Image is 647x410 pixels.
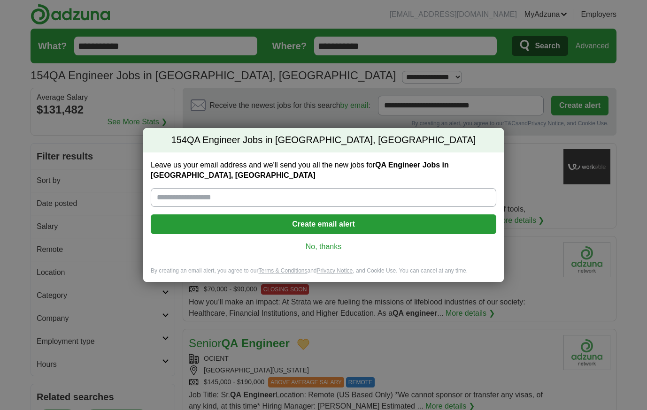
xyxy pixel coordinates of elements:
a: Terms & Conditions [258,267,307,274]
label: Leave us your email address and we'll send you all the new jobs for [151,160,496,181]
strong: QA Engineer Jobs in [GEOGRAPHIC_DATA], [GEOGRAPHIC_DATA] [151,161,449,179]
button: Create email alert [151,214,496,234]
a: No, thanks [158,242,489,252]
h2: QA Engineer Jobs in [GEOGRAPHIC_DATA], [GEOGRAPHIC_DATA] [143,128,504,152]
span: 154 [171,134,187,147]
div: By creating an email alert, you agree to our and , and Cookie Use. You can cancel at any time. [143,267,504,282]
a: Privacy Notice [317,267,353,274]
